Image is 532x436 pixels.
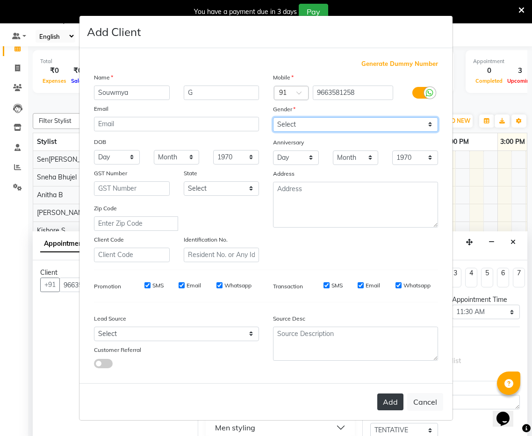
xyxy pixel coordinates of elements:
label: Email [187,281,201,290]
label: Promotion [94,282,121,291]
input: Client Code [94,248,170,262]
label: Email [366,281,380,290]
label: Name [94,73,113,82]
span: Generate Dummy Number [361,59,438,69]
label: Gender [273,105,295,114]
label: Whatsapp [403,281,431,290]
label: Whatsapp [224,281,252,290]
label: Identification No. [184,236,228,244]
label: Anniversary [273,138,304,147]
label: Transaction [273,282,303,291]
label: SMS [331,281,343,290]
label: Client Code [94,236,124,244]
button: Cancel [407,393,443,411]
label: DOB [94,138,106,146]
label: Customer Referral [94,346,141,354]
input: Mobile [313,86,394,100]
label: Mobile [273,73,294,82]
input: First Name [94,86,170,100]
input: GST Number [94,181,170,196]
label: SMS [152,281,164,290]
input: Resident No. or Any Id [184,248,259,262]
label: State [184,169,197,178]
label: Lead Source [94,314,126,323]
input: Last Name [184,86,259,100]
label: Address [273,170,295,178]
input: Enter Zip Code [94,216,178,231]
label: Source Desc [273,314,305,323]
input: Email [94,117,259,131]
h4: Add Client [87,23,141,40]
label: GST Number [94,169,127,178]
label: Zip Code [94,204,117,213]
button: Add [377,393,403,410]
label: Email [94,105,108,113]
